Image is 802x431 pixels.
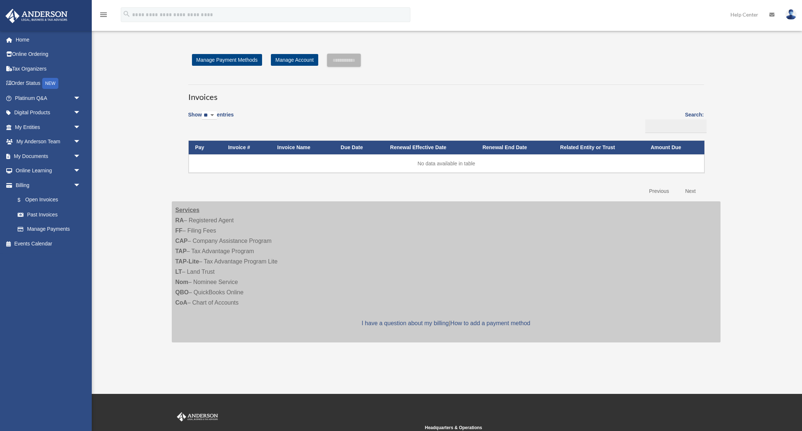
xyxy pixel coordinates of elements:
select: Showentries [202,111,217,120]
a: My Documentsarrow_drop_down [5,149,92,164]
strong: Nom [175,279,189,285]
img: User Pic [785,9,796,20]
a: Past Invoices [10,207,88,222]
div: NEW [42,78,58,89]
strong: TAP [175,248,187,254]
label: Search: [643,110,704,133]
div: – Registered Agent – Filing Fees – Company Assistance Program – Tax Advantage Program – Tax Advan... [172,201,721,342]
i: search [123,10,131,18]
th: Related Entity or Trust: activate to sort column ascending [554,141,644,154]
th: Due Date: activate to sort column ascending [334,141,384,154]
span: $ [22,195,25,205]
a: My Entitiesarrow_drop_down [5,120,92,134]
strong: CoA [175,299,188,306]
a: How to add a payment method [450,320,530,326]
a: Platinum Q&Aarrow_drop_down [5,91,92,105]
a: Order StatusNEW [5,76,92,91]
span: arrow_drop_down [73,164,88,179]
a: Digital Productsarrow_drop_down [5,105,92,120]
label: Show entries [188,110,234,127]
a: Manage Payment Methods [192,54,262,66]
img: Anderson Advisors Platinum Portal [3,9,70,23]
a: Online Ordering [5,47,92,62]
a: Manage Payments [10,222,88,237]
a: Tax Organizers [5,61,92,76]
strong: RA [175,217,184,223]
a: Events Calendar [5,236,92,251]
span: arrow_drop_down [73,120,88,135]
th: Invoice Name: activate to sort column ascending [271,141,334,154]
span: arrow_drop_down [73,105,88,121]
a: I have a question about my billing [362,320,449,326]
h3: Invoices [188,85,704,103]
i: menu [99,10,108,19]
a: menu [99,13,108,19]
th: Amount Due: activate to sort column ascending [644,141,704,154]
a: Online Learningarrow_drop_down [5,164,92,178]
a: Next [680,184,701,199]
a: $Open Invoices [10,193,84,208]
a: Manage Account [271,54,318,66]
a: My Anderson Teamarrow_drop_down [5,134,92,149]
input: Search: [645,119,707,133]
td: No data available in table [189,154,704,173]
strong: LT [175,269,182,275]
span: arrow_drop_down [73,134,88,150]
th: Renewal Effective Date: activate to sort column ascending [384,141,476,154]
th: Pay: activate to sort column descending [189,141,222,154]
a: Billingarrow_drop_down [5,178,88,193]
strong: Services [175,207,200,213]
strong: TAP-Lite [175,258,199,265]
th: Renewal End Date: activate to sort column ascending [476,141,554,154]
span: arrow_drop_down [73,178,88,193]
strong: CAP [175,238,188,244]
a: Previous [643,184,674,199]
strong: QBO [175,289,189,295]
img: Anderson Advisors Platinum Portal [175,412,219,422]
a: Home [5,32,92,47]
strong: FF [175,227,183,234]
p: | [175,318,717,328]
span: arrow_drop_down [73,149,88,164]
th: Invoice #: activate to sort column ascending [221,141,271,154]
span: arrow_drop_down [73,91,88,106]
